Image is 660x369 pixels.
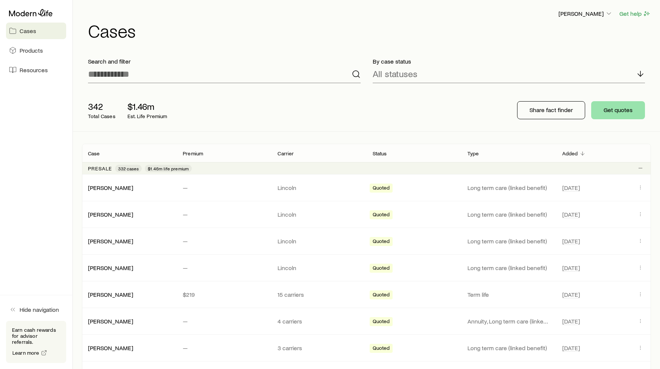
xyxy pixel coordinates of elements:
h1: Cases [88,21,651,39]
span: [DATE] [562,211,580,218]
p: Long term care (linked benefit) [467,211,550,218]
p: — [183,184,266,191]
p: Premium [183,150,203,156]
span: Learn more [12,350,39,355]
span: Cases [20,27,36,35]
span: [DATE] [562,184,580,191]
span: Quoted [373,345,390,353]
p: Presale [88,166,112,172]
p: 15 carriers [278,291,360,298]
p: $1.46m [127,101,167,112]
p: — [183,264,266,272]
span: Resources [20,66,48,74]
p: By case status [373,58,645,65]
p: — [183,344,266,352]
p: Term life [467,291,550,298]
span: Quoted [373,238,390,246]
p: Lincoln [278,264,360,272]
p: Share fact finder [530,106,573,114]
span: Products [20,47,43,54]
p: Earn cash rewards for advisor referrals. [12,327,60,345]
p: Long term care (linked benefit) [467,184,550,191]
span: 332 cases [118,166,139,172]
a: [PERSON_NAME] [88,184,133,191]
p: — [183,317,266,325]
p: $219 [183,291,266,298]
p: All statuses [373,68,417,79]
span: [DATE] [562,344,580,352]
span: Quoted [373,185,390,193]
p: Long term care (linked benefit) [467,344,550,352]
p: Case [88,150,100,156]
p: — [183,211,266,218]
button: Get help [619,9,651,18]
a: Products [6,42,66,59]
p: Search and filter [88,58,361,65]
a: [PERSON_NAME] [88,317,133,325]
p: [PERSON_NAME] [558,10,613,17]
div: [PERSON_NAME] [88,184,133,192]
div: Earn cash rewards for advisor referrals.Learn more [6,321,66,363]
a: [PERSON_NAME] [88,237,133,244]
p: Long term care (linked benefit) [467,264,550,272]
p: Total Cases [88,113,115,119]
p: — [183,237,266,245]
p: 4 carriers [278,317,360,325]
p: Lincoln [278,211,360,218]
div: [PERSON_NAME] [88,344,133,352]
p: Long term care (linked benefit) [467,237,550,245]
p: Type [467,150,479,156]
a: [PERSON_NAME] [88,344,133,351]
div: [PERSON_NAME] [88,264,133,272]
p: Est. Life Premium [127,113,167,119]
a: [PERSON_NAME] [88,211,133,218]
span: Hide navigation [20,306,59,313]
span: $1.46m life premium [148,166,189,172]
a: Resources [6,62,66,78]
a: [PERSON_NAME] [88,291,133,298]
p: Status [373,150,387,156]
span: [DATE] [562,317,580,325]
span: Quoted [373,211,390,219]
button: [PERSON_NAME] [558,9,613,18]
div: [PERSON_NAME] [88,211,133,219]
button: Hide navigation [6,301,66,318]
span: Quoted [373,292,390,299]
span: [DATE] [562,237,580,245]
p: Added [562,150,578,156]
div: [PERSON_NAME] [88,291,133,299]
span: Quoted [373,318,390,326]
span: [DATE] [562,291,580,298]
a: Cases [6,23,66,39]
span: Quoted [373,265,390,273]
p: 342 [88,101,115,112]
p: Lincoln [278,237,360,245]
span: [DATE] [562,264,580,272]
p: Carrier [278,150,294,156]
button: Share fact finder [517,101,585,119]
p: Lincoln [278,184,360,191]
p: 3 carriers [278,344,360,352]
button: Get quotes [591,101,645,119]
a: [PERSON_NAME] [88,264,133,271]
p: Annuity, Long term care (linked benefit) [467,317,550,325]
